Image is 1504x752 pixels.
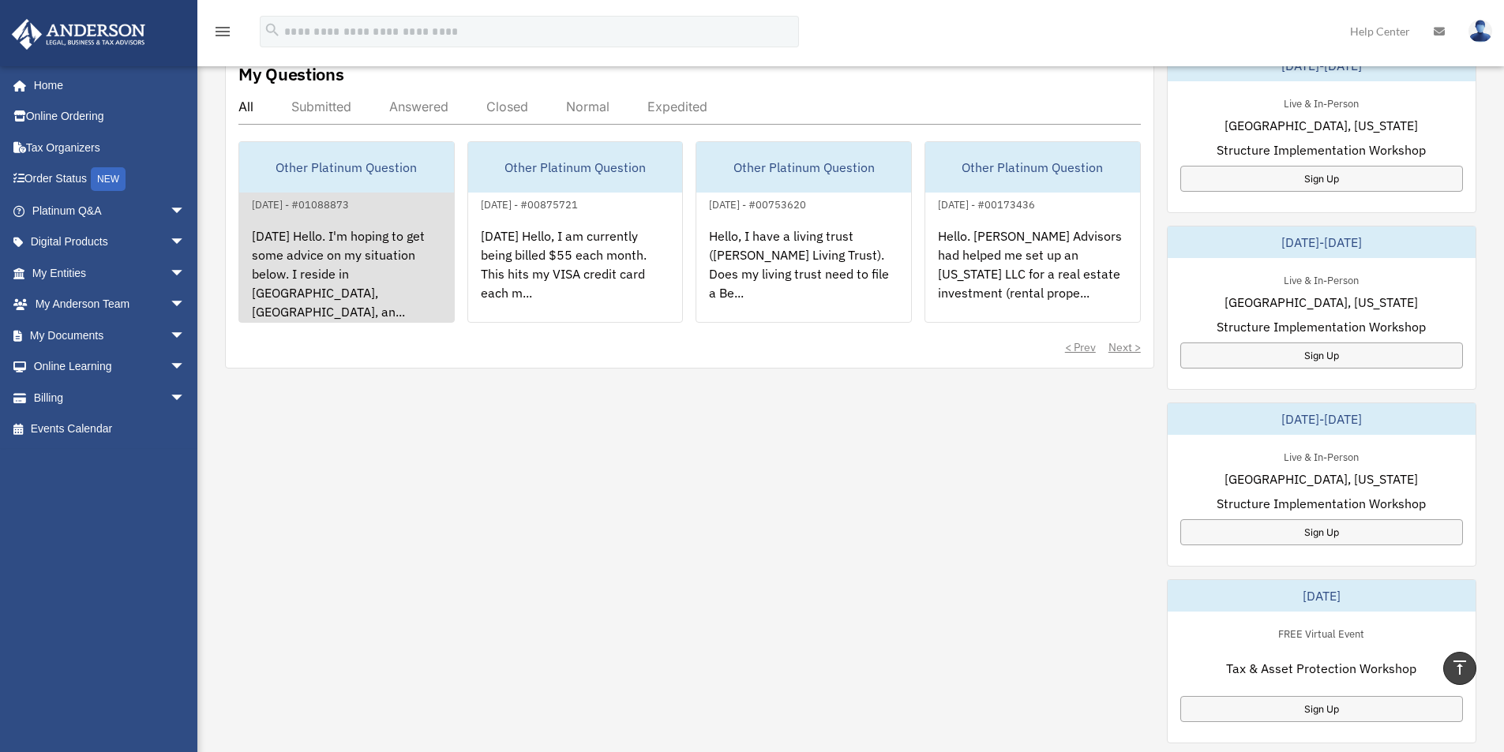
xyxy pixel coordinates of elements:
span: [GEOGRAPHIC_DATA], [US_STATE] [1225,116,1418,135]
a: My Entitiesarrow_drop_down [11,257,209,289]
div: Normal [566,99,609,114]
img: User Pic [1468,20,1492,43]
span: [GEOGRAPHIC_DATA], [US_STATE] [1225,470,1418,488]
span: arrow_drop_down [170,257,201,290]
div: Submitted [291,99,351,114]
div: Expedited [647,99,707,114]
img: Anderson Advisors Platinum Portal [7,19,150,50]
div: Hello. [PERSON_NAME] Advisors had helped me set up an [US_STATE] LLC for a real estate investment... [925,214,1140,337]
i: search [264,21,281,39]
span: arrow_drop_down [170,351,201,383]
span: arrow_drop_down [170,289,201,321]
a: Sign Up [1180,342,1463,369]
div: Live & In-Person [1271,271,1371,287]
div: Live & In-Person [1271,447,1371,464]
span: arrow_drop_down [170,226,201,259]
a: Other Platinum Question[DATE] - #01088873[DATE] Hello. I'm hoping to get some advice on my situat... [238,141,455,323]
div: [DATE] - #01088873 [239,195,362,211]
div: Other Platinum Question [925,142,1140,193]
div: Other Platinum Question [239,142,454,193]
div: NEW [91,167,126,191]
a: Other Platinum Question[DATE] - #00753620Hello, I have a living trust ([PERSON_NAME] Living Trust... [696,141,912,323]
div: Live & In-Person [1271,94,1371,110]
a: Home [11,69,201,101]
a: vertical_align_top [1443,652,1476,685]
i: menu [213,22,232,41]
div: [DATE] [1168,580,1476,612]
span: arrow_drop_down [170,195,201,227]
a: Tax Organizers [11,132,209,163]
div: Answered [389,99,448,114]
a: Events Calendar [11,413,209,445]
a: Other Platinum Question[DATE] - #00173436Hello. [PERSON_NAME] Advisors had helped me set up an [U... [925,141,1141,323]
a: My Documentsarrow_drop_down [11,320,209,351]
a: Digital Productsarrow_drop_down [11,226,209,258]
div: [DATE] - #00173436 [925,195,1048,211]
div: [DATE] Hello, I am currently being billed $55 each month. This hits my VISA credit card each m... [468,214,683,337]
a: Order StatusNEW [11,163,209,196]
a: Platinum Q&Aarrow_drop_down [11,195,209,226]
a: Sign Up [1180,696,1463,722]
div: Other Platinum Question [696,142,911,193]
a: menu [213,28,232,41]
a: Billingarrow_drop_down [11,382,209,413]
div: Hello, I have a living trust ([PERSON_NAME] Living Trust). Does my living trust need to file a Be... [696,214,911,337]
a: Sign Up [1180,166,1463,192]
a: Online Learningarrow_drop_down [11,351,209,383]
span: [GEOGRAPHIC_DATA], [US_STATE] [1225,293,1418,312]
div: FREE Virtual Event [1266,624,1377,641]
a: Online Ordering [11,101,209,133]
div: Closed [486,99,528,114]
span: arrow_drop_down [170,320,201,352]
span: Structure Implementation Workshop [1217,494,1426,513]
span: Structure Implementation Workshop [1217,140,1426,159]
a: Other Platinum Question[DATE] - #00875721[DATE] Hello, I am currently being billed $55 each month... [467,141,684,323]
div: Other Platinum Question [468,142,683,193]
span: Tax & Asset Protection Workshop [1226,659,1416,678]
i: vertical_align_top [1450,658,1469,677]
span: Structure Implementation Workshop [1217,317,1426,336]
div: All [238,99,253,114]
div: My Questions [238,62,344,86]
a: My Anderson Teamarrow_drop_down [11,289,209,320]
div: [DATE] - #00875721 [468,195,591,211]
div: [DATE]-[DATE] [1168,226,1476,258]
span: arrow_drop_down [170,382,201,414]
div: [DATE] Hello. I'm hoping to get some advice on my situation below. I reside in [GEOGRAPHIC_DATA],... [239,214,454,337]
div: [DATE]-[DATE] [1168,403,1476,435]
div: [DATE] - #00753620 [696,195,819,211]
a: Sign Up [1180,519,1463,545]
